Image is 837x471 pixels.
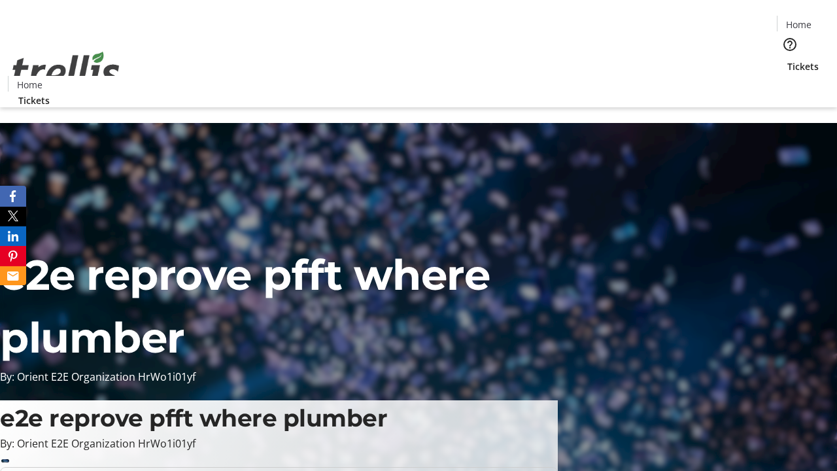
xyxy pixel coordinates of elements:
[777,60,829,73] a: Tickets
[18,94,50,107] span: Tickets
[9,78,50,92] a: Home
[8,94,60,107] a: Tickets
[17,78,43,92] span: Home
[777,31,803,58] button: Help
[777,18,819,31] a: Home
[8,37,124,103] img: Orient E2E Organization HrWo1i01yf's Logo
[787,60,819,73] span: Tickets
[777,73,803,99] button: Cart
[786,18,811,31] span: Home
